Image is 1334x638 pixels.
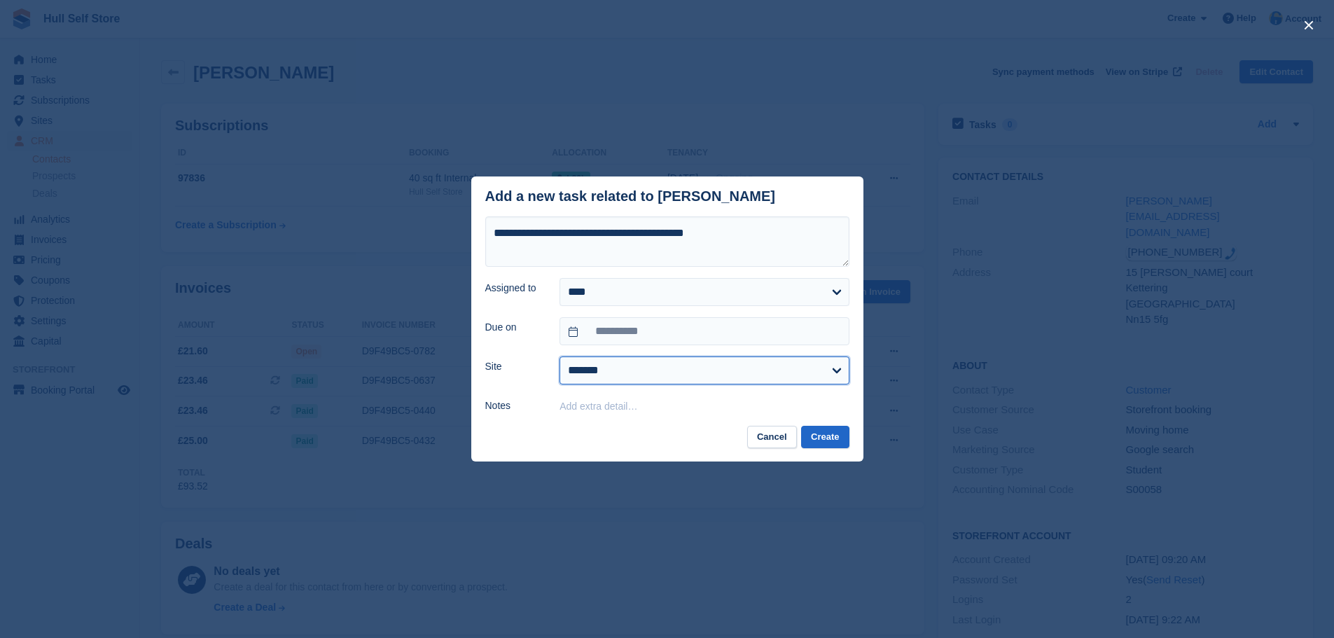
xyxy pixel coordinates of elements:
label: Assigned to [485,281,543,296]
button: Create [801,426,849,449]
label: Notes [485,398,543,413]
div: Add a new task related to [PERSON_NAME] [485,188,776,204]
button: Add extra detail… [560,401,637,412]
label: Due on [485,320,543,335]
button: Cancel [747,426,797,449]
button: close [1298,14,1320,36]
label: Site [485,359,543,374]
